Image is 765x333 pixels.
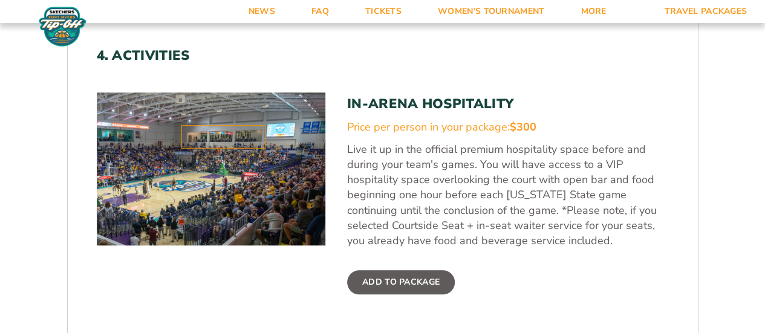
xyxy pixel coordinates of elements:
p: Live it up in the official premium hospitality space before and during your team's games. You wil... [347,142,669,248]
img: In-Arena Hospitality [97,92,325,245]
span: $300 [510,120,536,134]
h2: 4. Activities [97,48,669,63]
img: Fort Myers Tip-Off [36,6,89,47]
h3: In-Arena Hospitality [347,96,669,112]
div: Price per person in your package: [347,120,669,135]
label: Add To Package [347,270,455,294]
